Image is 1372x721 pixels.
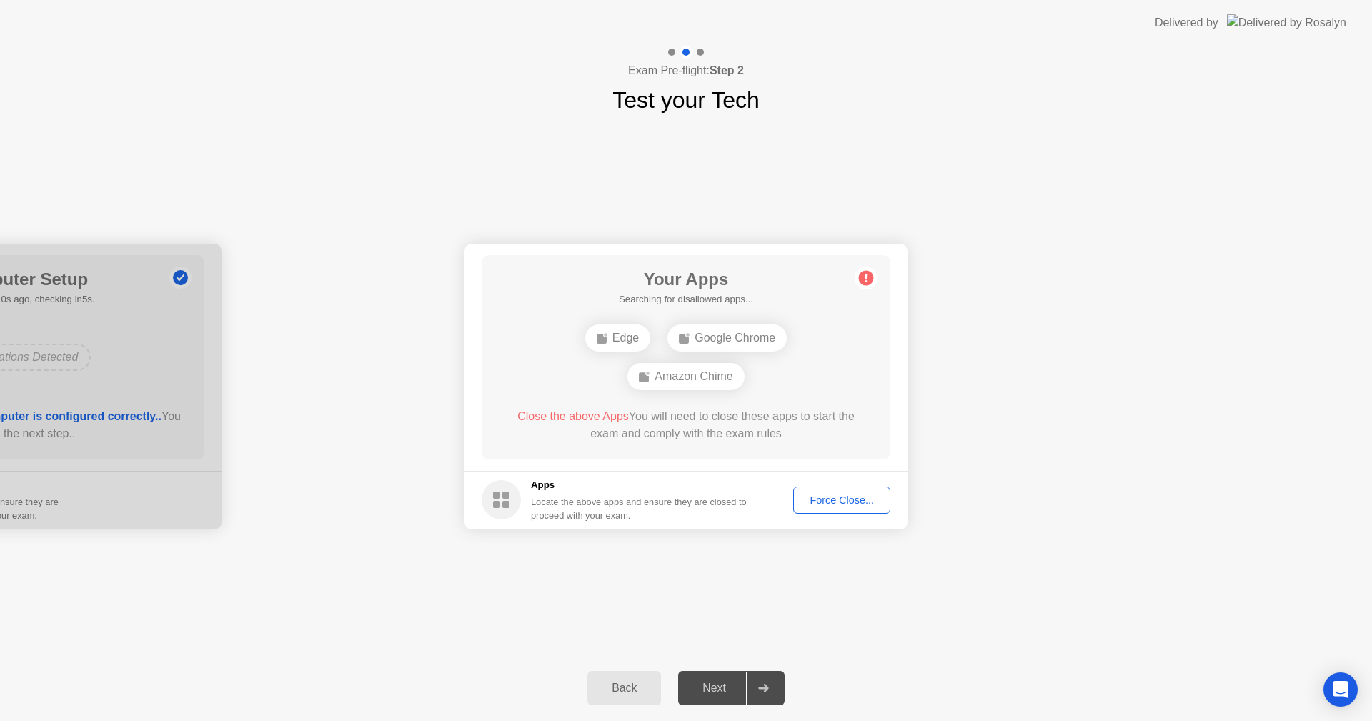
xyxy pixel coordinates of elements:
div: Open Intercom Messenger [1323,672,1358,707]
img: Delivered by Rosalyn [1227,14,1346,31]
div: Force Close... [798,494,885,506]
h5: Apps [531,478,747,492]
h4: Exam Pre-flight: [628,62,744,79]
div: Back [592,682,657,695]
div: Next [682,682,746,695]
h1: Test your Tech [612,83,760,117]
div: Delivered by [1155,14,1218,31]
button: Force Close... [793,487,890,514]
button: Back [587,671,661,705]
button: Next [678,671,785,705]
div: Locate the above apps and ensure they are closed to proceed with your exam. [531,495,747,522]
div: Google Chrome [667,324,787,352]
div: Amazon Chime [627,363,744,390]
b: Step 2 [710,64,744,76]
span: Close the above Apps [517,410,629,422]
div: Edge [585,324,650,352]
h5: Searching for disallowed apps... [619,292,753,307]
h1: Your Apps [619,267,753,292]
div: You will need to close these apps to start the exam and comply with the exam rules [502,408,870,442]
